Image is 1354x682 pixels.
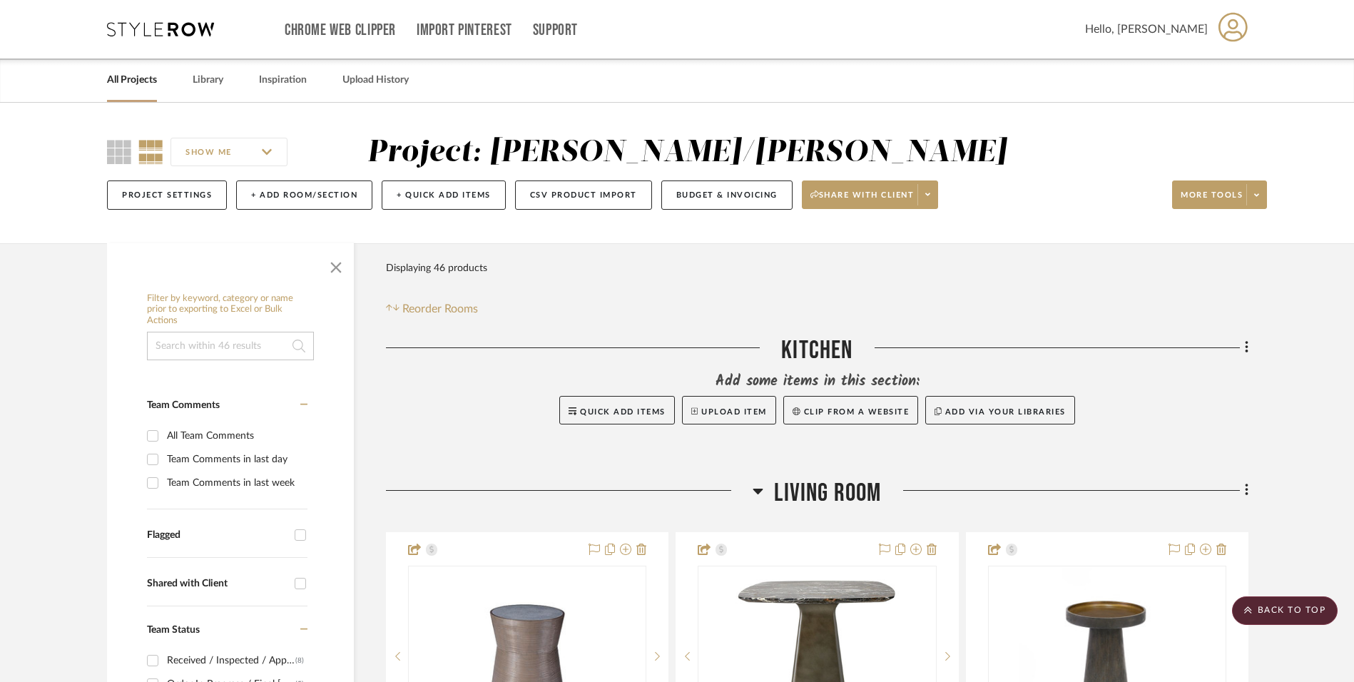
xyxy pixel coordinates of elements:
[167,649,295,672] div: Received / Inspected / Approved
[167,448,304,471] div: Team Comments in last day
[167,424,304,447] div: All Team Comments
[259,71,307,90] a: Inspiration
[147,293,314,327] h6: Filter by keyword, category or name prior to exporting to Excel or Bulk Actions
[1181,190,1243,211] span: More tools
[386,300,478,317] button: Reorder Rooms
[661,180,793,210] button: Budget & Invoicing
[147,400,220,410] span: Team Comments
[147,625,200,635] span: Team Status
[342,71,409,90] a: Upload History
[774,478,881,509] span: Living Room
[285,24,396,36] a: Chrome Web Clipper
[580,408,666,416] span: Quick Add Items
[107,71,157,90] a: All Projects
[322,250,350,279] button: Close
[147,578,287,590] div: Shared with Client
[783,396,918,424] button: Clip from a website
[1085,21,1208,38] span: Hello, [PERSON_NAME]
[107,180,227,210] button: Project Settings
[533,24,578,36] a: Support
[193,71,223,90] a: Library
[417,24,512,36] a: Import Pinterest
[402,300,478,317] span: Reorder Rooms
[386,254,487,283] div: Displaying 46 products
[1232,596,1338,625] scroll-to-top-button: BACK TO TOP
[295,649,304,672] div: (8)
[1172,180,1267,209] button: More tools
[147,529,287,541] div: Flagged
[515,180,652,210] button: CSV Product Import
[147,332,314,360] input: Search within 46 results
[367,138,1007,168] div: Project: [PERSON_NAME]/[PERSON_NAME]
[810,190,915,211] span: Share with client
[559,396,675,424] button: Quick Add Items
[167,472,304,494] div: Team Comments in last week
[682,396,776,424] button: Upload Item
[386,372,1248,392] div: Add some items in this section:
[802,180,939,209] button: Share with client
[236,180,372,210] button: + Add Room/Section
[925,396,1075,424] button: Add via your libraries
[382,180,506,210] button: + Quick Add Items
